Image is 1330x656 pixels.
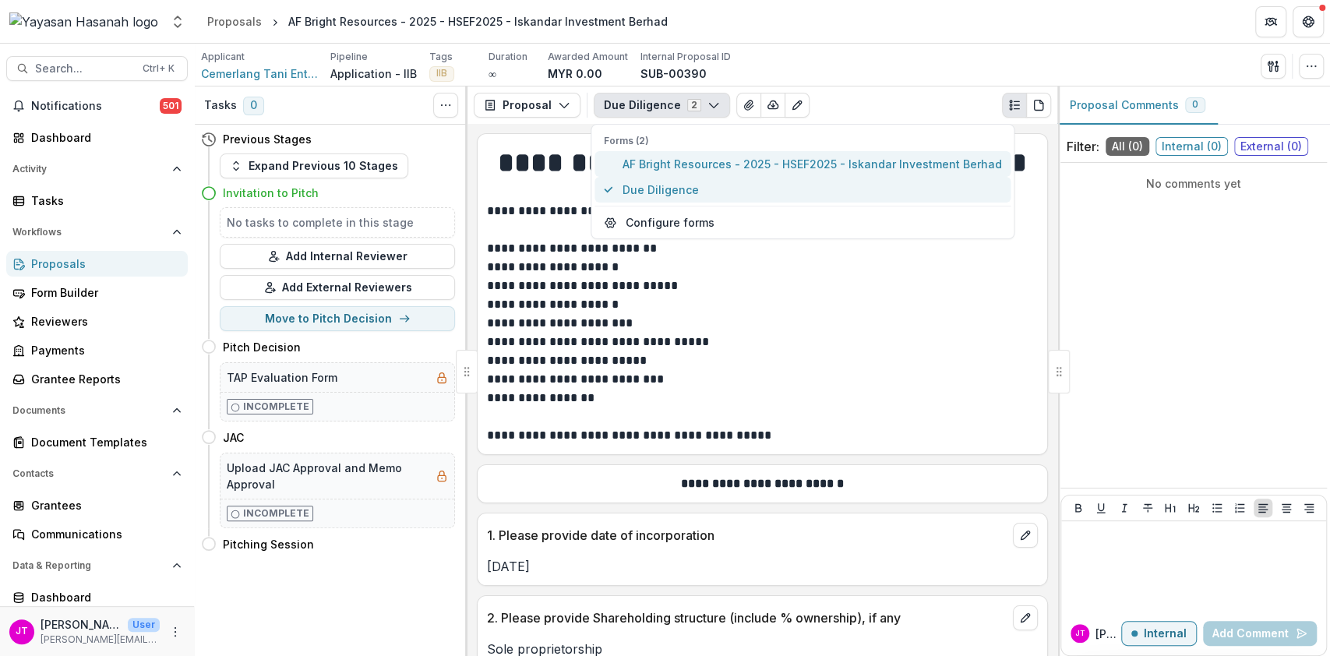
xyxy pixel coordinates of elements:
a: Payments [6,337,188,363]
p: Internal Proposal ID [640,50,731,64]
button: Move to Pitch Decision [220,306,455,331]
h5: No tasks to complete in this stage [227,214,448,231]
div: Form Builder [31,284,175,301]
p: [PERSON_NAME] [41,616,122,633]
div: Proposals [31,256,175,272]
a: Form Builder [6,280,188,305]
div: Grantees [31,497,175,513]
div: Grantee Reports [31,371,175,387]
button: Open Activity [6,157,188,182]
button: edit [1013,605,1038,630]
span: Internal ( 0 ) [1155,137,1228,156]
span: Contacts [12,468,166,479]
p: [PERSON_NAME][EMAIL_ADDRESS][DOMAIN_NAME] [41,633,160,647]
h4: Pitch Decision [223,339,301,355]
button: Add Internal Reviewer [220,244,455,269]
button: Ordered List [1230,499,1249,517]
a: Grantee Reports [6,366,188,392]
button: Edit as form [785,93,810,118]
button: Bold [1069,499,1088,517]
div: Dashboard [31,129,175,146]
button: Proposal [474,93,580,118]
button: Underline [1092,499,1110,517]
a: Proposals [6,251,188,277]
button: Internal [1121,621,1197,646]
p: Duration [489,50,527,64]
button: Align Center [1277,499,1296,517]
p: SUB-00390 [640,65,707,82]
a: Cemerlang Tani Enterprise [201,65,318,82]
button: Italicize [1115,499,1134,517]
button: View Attached Files [736,93,761,118]
button: Heading 1 [1161,499,1180,517]
a: Reviewers [6,309,188,334]
span: Notifications [31,100,160,113]
button: Toggle View Cancelled Tasks [433,93,458,118]
button: Search... [6,56,188,81]
button: Align Left [1254,499,1272,517]
span: IIB [436,68,447,79]
div: Ctrl + K [139,60,178,77]
p: Awarded Amount [548,50,628,64]
button: Open entity switcher [167,6,189,37]
a: Document Templates [6,429,188,455]
p: [DATE] [487,557,1038,576]
p: Application - IIB [330,65,417,82]
button: edit [1013,523,1038,548]
p: Forms (2) [604,134,1001,148]
div: Dashboard [31,589,175,605]
button: Notifications501 [6,93,188,118]
p: No comments yet [1067,175,1321,192]
button: Bullet List [1208,499,1226,517]
button: Partners [1255,6,1286,37]
button: Strike [1138,499,1157,517]
button: Open Workflows [6,220,188,245]
div: Josselyn Tan [1075,630,1085,637]
p: MYR 0.00 [548,65,602,82]
button: Heading 2 [1184,499,1203,517]
div: Document Templates [31,434,175,450]
span: AF Bright Resources - 2025 - HSEF2025 - Iskandar Investment Berhad [622,156,1001,172]
button: Get Help [1293,6,1324,37]
div: Proposals [207,13,262,30]
h4: JAC [223,429,244,446]
button: Expand Previous 10 Stages [220,153,408,178]
div: Tasks [31,192,175,209]
span: Data & Reporting [12,560,166,571]
button: Add Comment [1203,621,1317,646]
a: Dashboard [6,125,188,150]
div: Reviewers [31,313,175,330]
p: Applicant [201,50,245,64]
div: Communications [31,526,175,542]
span: Due Diligence [622,182,1001,198]
p: Tags [429,50,453,64]
div: AF Bright Resources - 2025 - HSEF2025 - Iskandar Investment Berhad [288,13,668,30]
h5: Upload JAC Approval and Memo Approval [227,460,429,492]
p: Incomplete [243,506,309,520]
p: User [128,618,160,632]
button: Proposal Comments [1057,86,1218,125]
p: [PERSON_NAME] [1095,626,1121,642]
a: Dashboard [6,584,188,610]
span: Documents [12,405,166,416]
button: More [166,622,185,641]
h5: TAP Evaluation Form [227,369,337,386]
nav: breadcrumb [201,10,674,33]
button: Due Diligence2 [594,93,730,118]
span: Workflows [12,227,166,238]
p: 2. Please provide Shareholding structure (include % ownership), if any [487,608,1007,627]
span: 501 [160,98,182,114]
p: ∞ [489,65,496,82]
span: 0 [1192,99,1198,110]
p: Internal [1144,627,1187,640]
span: 0 [243,97,264,115]
button: Plaintext view [1002,93,1027,118]
a: Grantees [6,492,188,518]
h4: Previous Stages [223,131,312,147]
p: Pipeline [330,50,368,64]
div: Payments [31,342,175,358]
button: Add External Reviewers [220,275,455,300]
button: Open Contacts [6,461,188,486]
p: Filter: [1067,137,1099,156]
span: Search... [35,62,133,76]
